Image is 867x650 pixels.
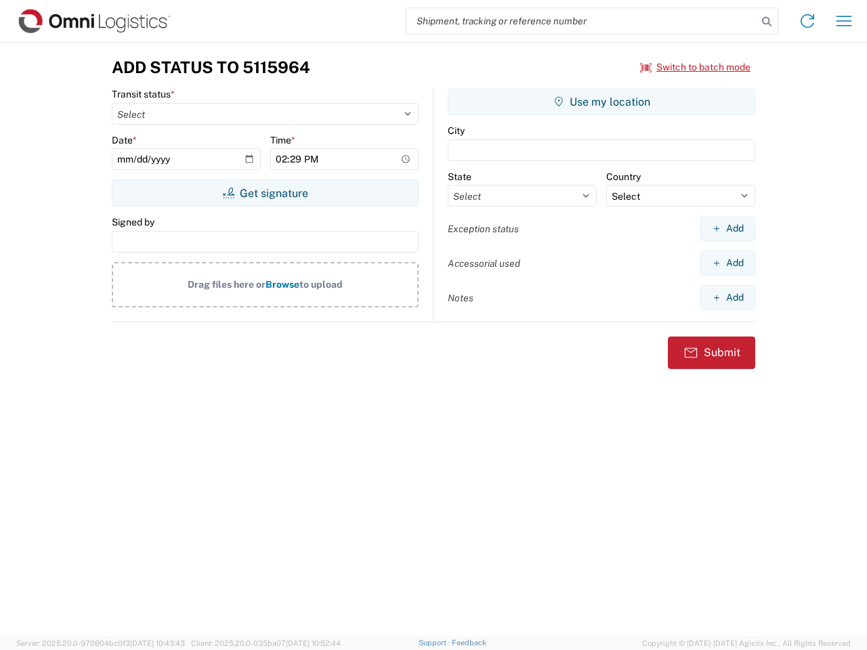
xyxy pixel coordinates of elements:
label: City [448,125,465,137]
button: Get signature [112,179,419,207]
span: Server: 2025.20.0-970904bc0f3 [16,639,185,647]
label: Time [270,134,295,146]
label: Country [606,171,641,183]
label: Transit status [112,88,175,100]
h3: Add Status to 5115964 [112,58,310,77]
a: Support [419,638,452,647]
span: [DATE] 10:43:43 [130,639,185,647]
span: Copyright © [DATE]-[DATE] Agistix Inc., All Rights Reserved [642,637,851,649]
button: Add [700,216,755,241]
span: Browse [266,279,299,290]
span: to upload [299,279,343,290]
label: Signed by [112,216,154,228]
label: Accessorial used [448,257,520,269]
span: Client: 2025.20.0-035ba07 [191,639,341,647]
button: Use my location [448,88,755,115]
label: State [448,171,471,183]
a: Feedback [452,638,486,647]
span: [DATE] 10:52:44 [286,639,341,647]
label: Notes [448,292,473,304]
label: Date [112,134,137,146]
button: Submit [668,337,755,369]
button: Add [700,251,755,276]
label: Exception status [448,223,519,235]
input: Shipment, tracking or reference number [406,8,757,34]
span: Drag files here or [188,279,266,290]
button: Add [700,285,755,310]
button: Switch to batch mode [640,56,750,79]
